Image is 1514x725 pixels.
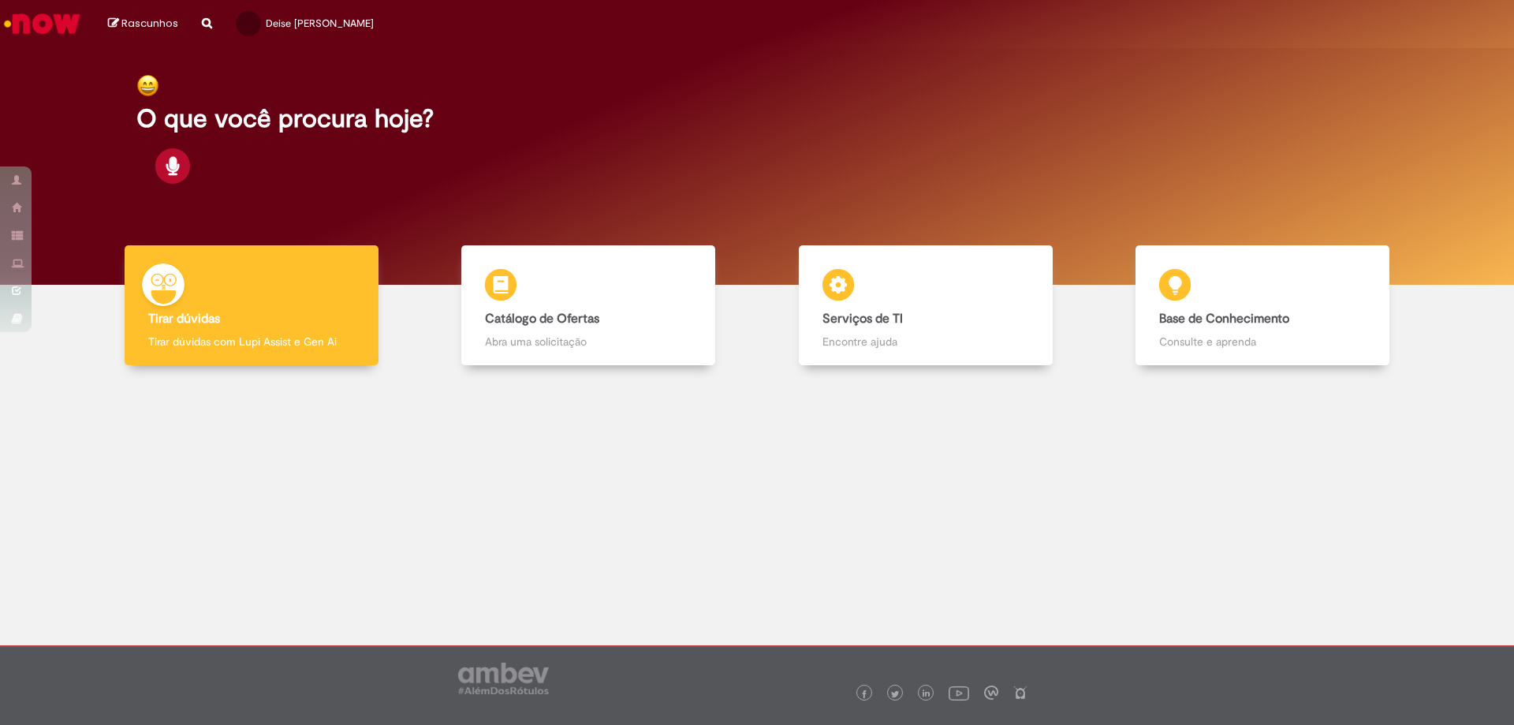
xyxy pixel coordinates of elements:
a: Rascunhos [108,17,178,32]
a: Base de Conhecimento Consulte e aprenda [1094,245,1432,366]
img: logo_footer_twitter.png [891,690,899,698]
img: ServiceNow [2,8,83,39]
b: Base de Conhecimento [1159,311,1289,327]
b: Tirar dúvidas [148,311,220,327]
img: happy-face.png [136,74,159,97]
a: Serviços de TI Encontre ajuda [757,245,1094,366]
span: Rascunhos [121,16,178,31]
h2: O que você procura hoje? [136,105,1378,133]
a: Tirar dúvidas Tirar dúvidas com Lupi Assist e Gen Ai [83,245,420,366]
img: logo_footer_youtube.png [949,682,969,703]
p: Tirar dúvidas com Lupi Assist e Gen Ai [148,334,355,349]
a: Catálogo de Ofertas Abra uma solicitação [420,245,758,366]
p: Consulte e aprenda [1159,334,1366,349]
b: Catálogo de Ofertas [485,311,599,327]
img: logo_footer_workplace.png [984,686,998,700]
img: logo_footer_ambev_rotulo_gray.png [458,663,549,694]
p: Abra uma solicitação [485,334,692,349]
b: Serviços de TI [822,311,903,327]
img: logo_footer_linkedin.png [923,689,930,699]
p: Encontre ajuda [822,334,1029,349]
img: logo_footer_facebook.png [860,690,868,698]
img: logo_footer_naosei.png [1013,686,1027,700]
span: Deise [PERSON_NAME] [266,17,374,30]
